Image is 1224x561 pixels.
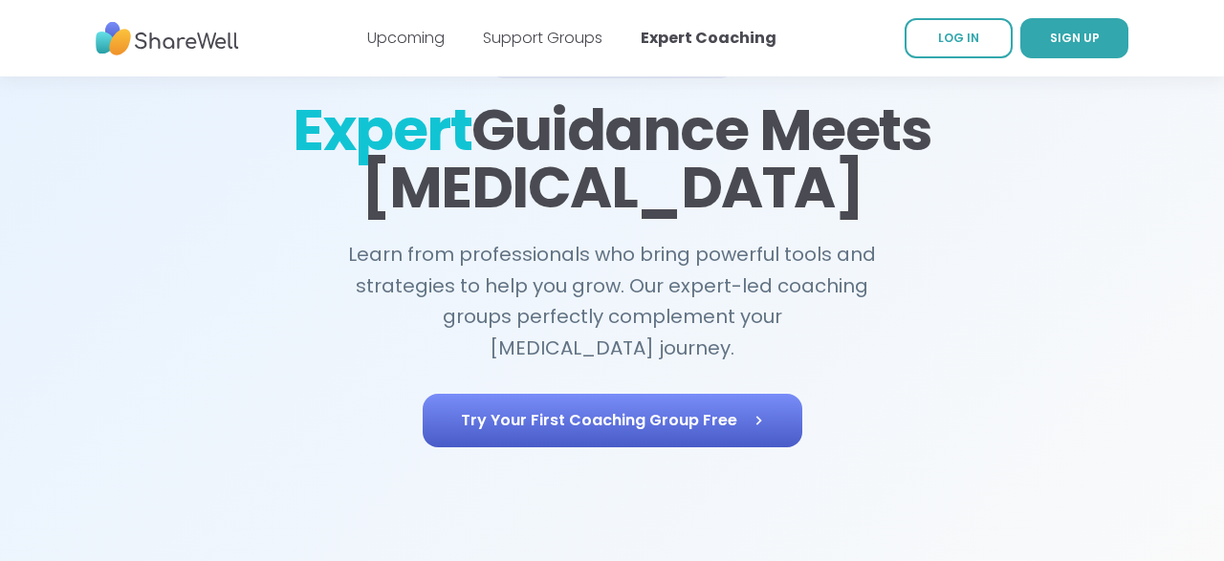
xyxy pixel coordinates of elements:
a: Support Groups [483,27,602,49]
a: Upcoming [367,27,445,49]
h2: Learn from professionals who bring powerful tools and strategies to help you grow. Our expert-led... [337,239,887,363]
h1: Guidance Meets [MEDICAL_DATA] [291,101,933,216]
img: ShareWell Nav Logo [96,12,239,65]
span: Try Your First Coaching Group Free [461,409,764,432]
a: LOG IN [905,18,1013,58]
span: Expert [293,90,471,170]
a: Try Your First Coaching Group Free [423,394,802,447]
span: LOG IN [938,30,979,46]
a: SIGN UP [1020,18,1128,58]
a: Expert Coaching [641,27,776,49]
span: SIGN UP [1050,30,1100,46]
